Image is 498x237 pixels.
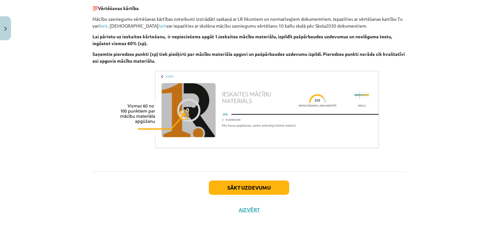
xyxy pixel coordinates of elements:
[4,27,7,31] img: icon-close-lesson-0947bae3869378f0d4975bcd49f059093ad1ed9edebbc8119c70593378902aed.svg
[92,51,405,64] b: Saņemtie pieredzes punkti (xp) tiek piešķirti par mācību materiāla apguvi un pašpārbaudes uzdevum...
[92,33,392,46] b: Lai pārietu uz ieskaites kārtošanu, ir nepieciešams apgūt 1.ieskaites mācību materiālu, izpildīt ...
[92,16,406,29] p: Mācību sasniegumu vērtēšanas kārtības noteikumi izstrādāti saskaņā ar LR likumiem un normatīvajie...
[98,5,139,11] b: Vērtēšanas kārtība
[237,206,261,213] button: Aizvērt
[100,23,108,29] a: šeit
[209,181,289,195] button: Sākt uzdevumu
[159,23,166,29] a: šeit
